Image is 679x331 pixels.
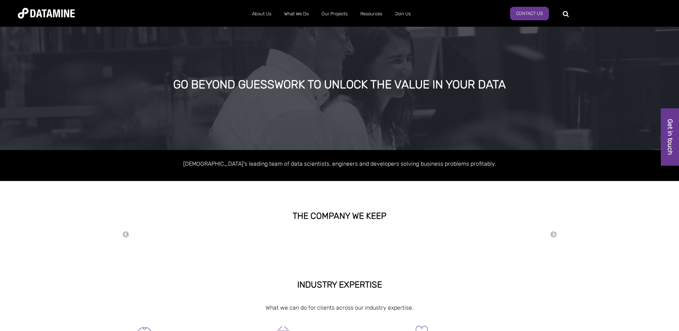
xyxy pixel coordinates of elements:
[297,280,382,290] strong: INDUSTRY EXPERTISE
[266,304,413,311] span: What we can do for clients across our industry expertise.
[18,8,75,19] img: Datamine
[354,5,389,23] a: Resources
[122,231,129,239] button: Previous
[278,5,315,23] a: What We Do
[315,5,354,23] a: Our Projects
[510,7,549,20] a: Contact Us
[661,108,679,166] a: Get in touch
[550,231,557,239] button: Next
[137,159,543,169] p: [DEMOGRAPHIC_DATA]'s leading team of data scientists, engineers and developers solving business p...
[389,5,417,23] a: Join Us
[246,5,278,23] a: About Us
[77,78,602,91] div: GO BEYOND GUESSWORK TO UNLOCK THE VALUE IN YOUR DATA
[293,211,386,221] strong: THE COMPANY WE KEEP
